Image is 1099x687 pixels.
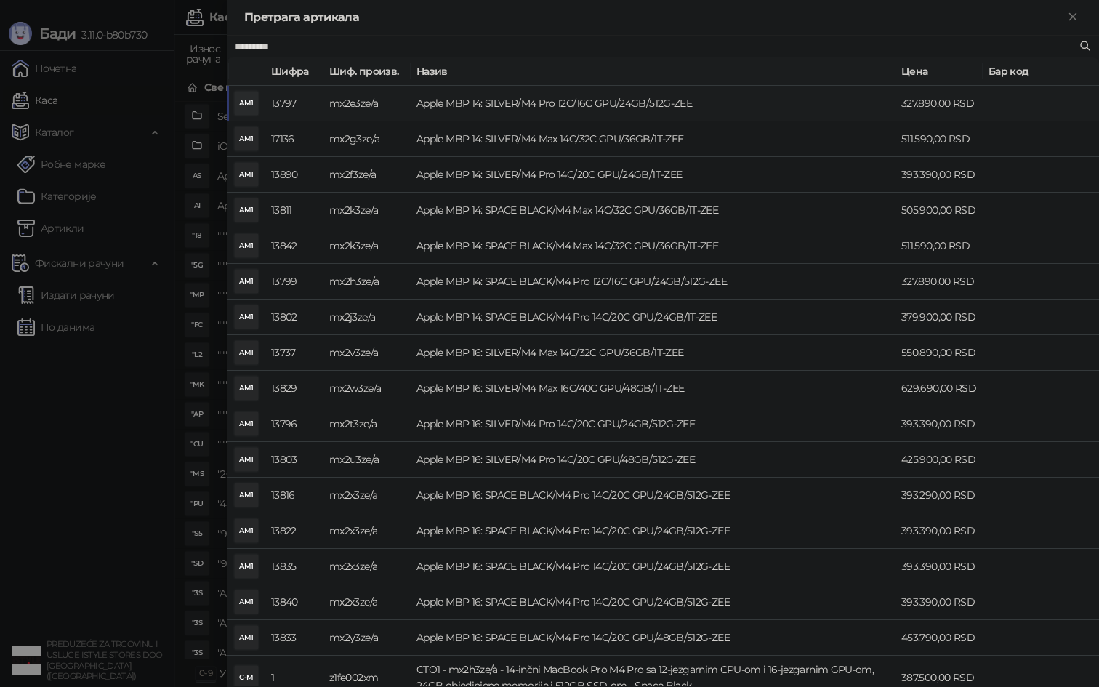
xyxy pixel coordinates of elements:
div: AM1 [235,448,258,471]
td: 327.890,00 RSD [895,264,983,300]
td: 13796 [265,406,323,442]
td: Apple MBP 16: SILVER/M4 Max 16C/40C GPU/48GB/1T-ZEE [411,371,895,406]
td: mx2k3ze/a [323,228,411,264]
div: AM1 [235,92,258,115]
td: Apple MBP 14: SILVER/M4 Pro 14C/20C GPU/24GB/1T-ZEE [411,157,895,193]
td: mx2w3ze/a [323,371,411,406]
td: 327.890,00 RSD [895,86,983,121]
td: 393.390,00 RSD [895,584,983,620]
td: Apple MBP 16: SILVER/M4 Pro 14C/20C GPU/48GB/512G-ZEE [411,442,895,478]
div: AM1 [235,198,258,222]
div: AM1 [235,234,258,257]
td: mx2v3ze/a [323,335,411,371]
div: AM1 [235,270,258,293]
div: AM1 [235,519,258,542]
th: Бар код [983,57,1099,86]
td: 13816 [265,478,323,513]
td: mx2u3ze/a [323,442,411,478]
td: Apple MBP 16: SPACE BLACK/M4 Pro 14C/20C GPU/48GB/512G-ZEE [411,620,895,656]
td: 550.890,00 RSD [895,335,983,371]
th: Шифра [265,57,323,86]
td: mx2j3ze/a [323,300,411,335]
td: Apple MBP 14: SPACE BLACK/M4 Max 14C/32C GPU/36GB/1T-ZEE [411,193,895,228]
td: 453.790,00 RSD [895,620,983,656]
td: 393.390,00 RSD [895,406,983,442]
div: AM1 [235,555,258,578]
td: 425.900,00 RSD [895,442,983,478]
div: AM1 [235,626,258,649]
td: 511.590,00 RSD [895,228,983,264]
td: 505.900,00 RSD [895,193,983,228]
td: 13797 [265,86,323,121]
td: Apple MBP 16: SPACE BLACK/M4 Pro 14C/20C GPU/24GB/512G-ZEE [411,549,895,584]
td: 379.900,00 RSD [895,300,983,335]
td: 13803 [265,442,323,478]
td: 13802 [265,300,323,335]
button: Close [1064,9,1082,26]
td: mx2x3ze/a [323,513,411,549]
td: mx2x3ze/a [323,478,411,513]
th: Назив [411,57,895,86]
td: 13799 [265,264,323,300]
td: Apple MBP 16: SPACE BLACK/M4 Pro 14C/20C GPU/24GB/512G-ZEE [411,584,895,620]
td: mx2t3ze/a [323,406,411,442]
td: mx2e3ze/a [323,86,411,121]
div: Претрага артикала [244,9,1064,26]
td: mx2h3ze/a [323,264,411,300]
td: 393.390,00 RSD [895,157,983,193]
td: mx2k3ze/a [323,193,411,228]
td: mx2x3ze/a [323,584,411,620]
div: AM1 [235,163,258,186]
div: AM1 [235,412,258,435]
td: 13842 [265,228,323,264]
td: Apple MBP 14: SILVER/M4 Pro 12C/16C GPU/24GB/512G-ZEE [411,86,895,121]
div: AM1 [235,341,258,364]
td: mx2f3ze/a [323,157,411,193]
td: 629.690,00 RSD [895,371,983,406]
td: 13737 [265,335,323,371]
td: 393.390,00 RSD [895,513,983,549]
td: 13833 [265,620,323,656]
div: AM1 [235,127,258,150]
div: AM1 [235,377,258,400]
th: Цена [895,57,983,86]
td: 511.590,00 RSD [895,121,983,157]
td: 13835 [265,549,323,584]
td: mx2g3ze/a [323,121,411,157]
td: mx2x3ze/a [323,549,411,584]
td: Apple MBP 14: SILVER/M4 Max 14C/32C GPU/36GB/1T-ZEE [411,121,895,157]
td: Apple MBP 14: SPACE BLACK/M4 Pro 12C/16C GPU/24GB/512G-ZEE [411,264,895,300]
th: Шиф. произв. [323,57,411,86]
td: Apple MBP 14: SPACE BLACK/M4 Max 14C/32C GPU/36GB/1T-ZEE [411,228,895,264]
td: 393.290,00 RSD [895,478,983,513]
td: 13811 [265,193,323,228]
td: Apple MBP 16: SPACE BLACK/M4 Pro 14C/20C GPU/24GB/512G-ZEE [411,513,895,549]
td: Apple MBP 16: SILVER/M4 Max 14C/32C GPU/36GB/1T-ZEE [411,335,895,371]
div: AM1 [235,305,258,329]
div: AM1 [235,483,258,507]
td: Apple MBP 14: SPACE BLACK/M4 Pro 14C/20C GPU/24GB/1T-ZEE [411,300,895,335]
td: 13890 [265,157,323,193]
td: Apple MBP 16: SILVER/M4 Pro 14C/20C GPU/24GB/512G-ZEE [411,406,895,442]
td: 13822 [265,513,323,549]
td: Apple MBP 16: SPACE BLACK/M4 Pro 14C/20C GPU/24GB/512G-ZEE [411,478,895,513]
td: 17136 [265,121,323,157]
div: AM1 [235,590,258,614]
td: 393.390,00 RSD [895,549,983,584]
td: 13840 [265,584,323,620]
td: mx2y3ze/a [323,620,411,656]
td: 13829 [265,371,323,406]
